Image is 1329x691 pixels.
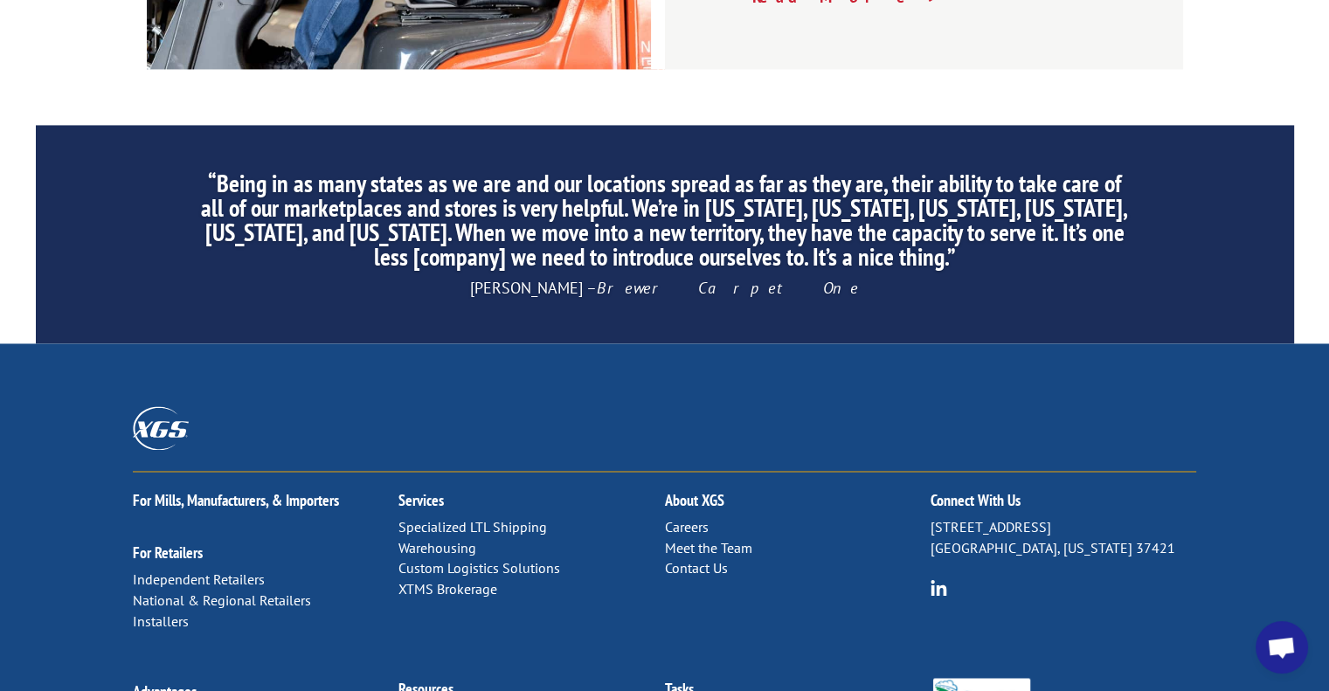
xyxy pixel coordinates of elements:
[199,171,1129,278] h2: “Being in as many states as we are and our locations spread as far as they are, their ability to ...
[664,559,727,577] a: Contact Us
[931,493,1196,517] h2: Connect With Us
[398,539,476,556] a: Warehousing
[597,278,859,298] em: Brewer Carpet One
[398,518,547,536] a: Specialized LTL Shipping
[931,579,947,596] img: group-6
[133,612,189,629] a: Installers
[664,518,708,536] a: Careers
[931,517,1196,559] p: [STREET_ADDRESS] [GEOGRAPHIC_DATA], [US_STATE] 37421
[133,406,189,449] img: XGS_Logos_ALL_2024_All_White
[133,490,339,510] a: For Mills, Manufacturers, & Importers
[398,580,497,598] a: XTMS Brokerage
[133,542,203,563] a: For Retailers
[1256,621,1308,674] div: Open chat
[664,539,751,556] a: Meet the Team
[398,490,444,510] a: Services
[133,591,311,609] a: National & Regional Retailers
[398,559,560,577] a: Custom Logistics Solutions
[664,490,723,510] a: About XGS
[470,278,859,298] span: [PERSON_NAME] –
[133,570,265,588] a: Independent Retailers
